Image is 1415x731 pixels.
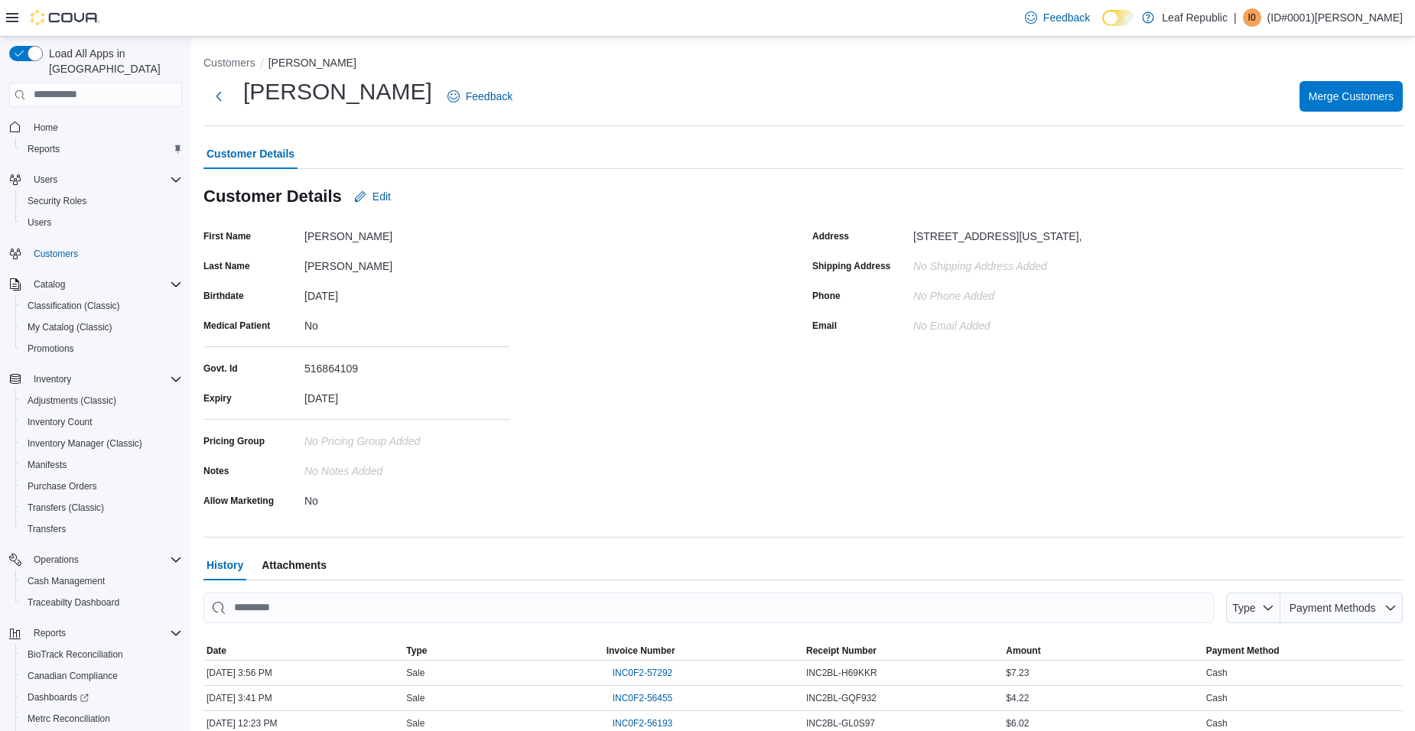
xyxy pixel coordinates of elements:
a: My Catalog (Classic) [21,318,119,336]
button: Edit [348,181,397,212]
span: Inventory Manager (Classic) [28,437,142,450]
span: Operations [34,554,79,566]
span: Transfers [21,520,182,538]
label: First Name [203,230,251,242]
div: [PERSON_NAME] [304,254,509,272]
span: Receipt Number [806,645,877,657]
h1: [PERSON_NAME] [243,76,432,107]
a: Dashboards [15,687,188,708]
button: Payment Method [1203,642,1403,660]
a: Home [28,119,64,137]
span: Transfers (Classic) [28,502,104,514]
button: INC0F2-56455 [607,689,679,707]
label: Birthdate [203,290,244,302]
span: Inventory Manager (Classic) [21,434,182,453]
span: Catalog [28,275,182,294]
span: INC0F2-57292 [613,667,673,679]
span: Metrc Reconciliation [28,713,110,725]
div: No Email added [913,314,990,332]
span: Canadian Compliance [21,667,182,685]
button: Customers [203,57,255,69]
button: Adjustments (Classic) [15,390,188,411]
label: Last Name [203,260,250,272]
span: Attachments [262,550,327,580]
span: Manifests [28,459,67,471]
span: Home [34,122,58,134]
span: Dark Mode [1102,26,1103,27]
span: My Catalog (Classic) [28,321,112,333]
button: [PERSON_NAME] [268,57,356,69]
span: Inventory [34,373,71,385]
a: Feedback [441,81,519,112]
span: Edit [372,189,391,204]
input: Dark Mode [1102,10,1134,26]
span: Load All Apps in [GEOGRAPHIC_DATA] [43,46,182,76]
span: Invoice Number [607,645,675,657]
span: Adjustments (Classic) [28,395,116,407]
a: Traceabilty Dashboard [21,593,125,612]
div: No Pricing Group Added [304,429,509,447]
button: Purchase Orders [15,476,188,497]
a: Transfers [21,520,72,538]
a: Cash Management [21,572,111,590]
span: INC0F2-56455 [613,692,673,704]
span: Traceabilty Dashboard [21,593,182,612]
span: Merge Customers [1309,89,1394,104]
button: INC0F2-57292 [607,664,679,682]
span: Inventory Count [21,413,182,431]
div: No Notes added [304,459,509,477]
div: No Shipping Address added [913,254,1118,272]
button: Users [15,212,188,233]
span: Users [21,213,182,232]
span: Promotions [28,343,74,355]
button: Inventory Manager (Classic) [15,433,188,454]
div: No Phone added [913,284,994,302]
button: Reports [15,138,188,160]
span: Operations [28,551,182,569]
label: Allow Marketing [203,495,274,507]
span: Metrc Reconciliation [21,710,182,728]
button: Transfers [15,518,188,540]
span: INC2BL-H69KKR [806,667,877,679]
span: History [207,550,243,580]
span: Sale [406,717,424,729]
button: Cash Management [15,570,188,592]
button: Customers [3,242,188,265]
span: Customer Details [207,138,294,169]
a: Security Roles [21,192,93,210]
span: Sale [406,667,424,679]
div: No [304,489,509,507]
button: My Catalog (Classic) [15,317,188,338]
button: Type [403,642,603,660]
div: [PERSON_NAME] [304,224,509,242]
a: Metrc Reconciliation [21,710,116,728]
label: Pricing Group [203,435,265,447]
span: BioTrack Reconciliation [21,645,182,664]
p: (ID#0001)[PERSON_NAME] [1267,8,1403,27]
button: Type [1226,593,1281,623]
label: Notes [203,465,229,477]
span: Traceabilty Dashboard [28,596,119,609]
span: I0 [1248,8,1256,27]
span: Promotions [21,340,182,358]
button: Operations [3,549,188,570]
a: Adjustments (Classic) [21,391,122,410]
button: Manifests [15,454,188,476]
span: Cash [1206,667,1228,679]
span: Dashboards [28,691,89,703]
span: Customers [28,244,182,263]
button: Security Roles [15,190,188,212]
span: Users [28,216,51,229]
a: Manifests [21,456,73,474]
nav: An example of EuiBreadcrumbs [203,55,1403,73]
button: Canadian Compliance [15,665,188,687]
span: Inventory [28,370,182,388]
a: Users [21,213,57,232]
div: $4.22 [1003,689,1202,707]
span: Sale [406,692,424,704]
span: Customers [34,248,78,260]
div: [DATE] [304,386,509,404]
span: Cash Management [21,572,182,590]
span: Inventory Count [28,416,93,428]
span: BioTrack Reconciliation [28,648,123,661]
